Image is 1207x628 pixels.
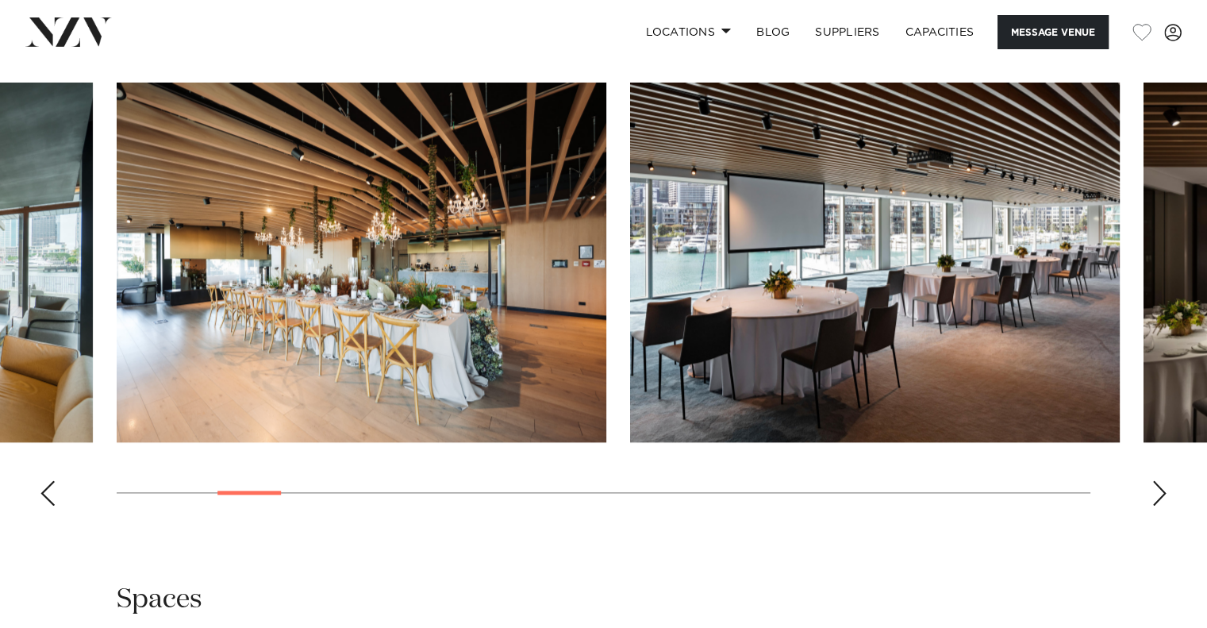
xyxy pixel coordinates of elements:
a: SUPPLIERS [802,15,892,49]
h2: Spaces [117,582,202,618]
a: Capacities [893,15,987,49]
a: BLOG [744,15,802,49]
swiper-slide: 4 / 29 [117,83,606,442]
img: nzv-logo.png [25,17,112,46]
swiper-slide: 5 / 29 [630,83,1120,442]
a: Locations [632,15,744,49]
button: Message Venue [998,15,1109,49]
